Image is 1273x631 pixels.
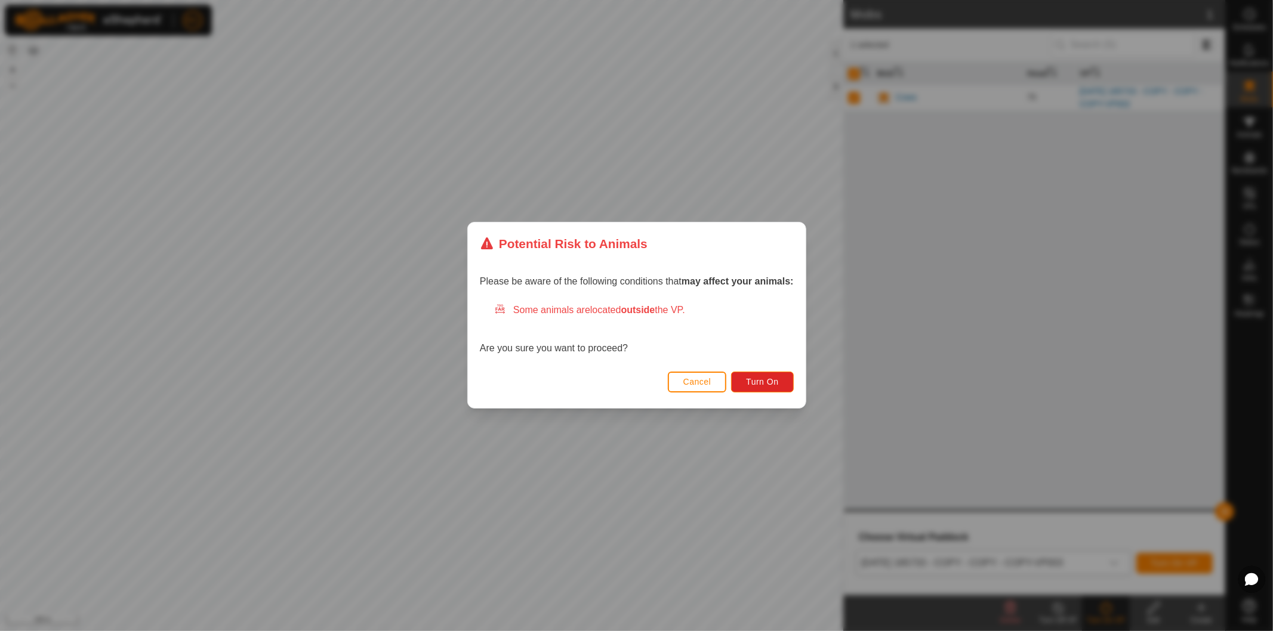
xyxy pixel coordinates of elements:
div: Some animals are [494,304,794,318]
span: Turn On [746,378,778,387]
strong: outside [621,305,655,315]
button: Cancel [667,372,726,392]
span: located the VP. [590,305,685,315]
div: Potential Risk to Animals [480,234,648,253]
span: Cancel [683,378,711,387]
strong: may affect your animals: [682,277,794,287]
span: Please be aware of the following conditions that [480,277,794,287]
div: Are you sure you want to proceed? [480,304,794,356]
button: Turn On [731,372,793,392]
